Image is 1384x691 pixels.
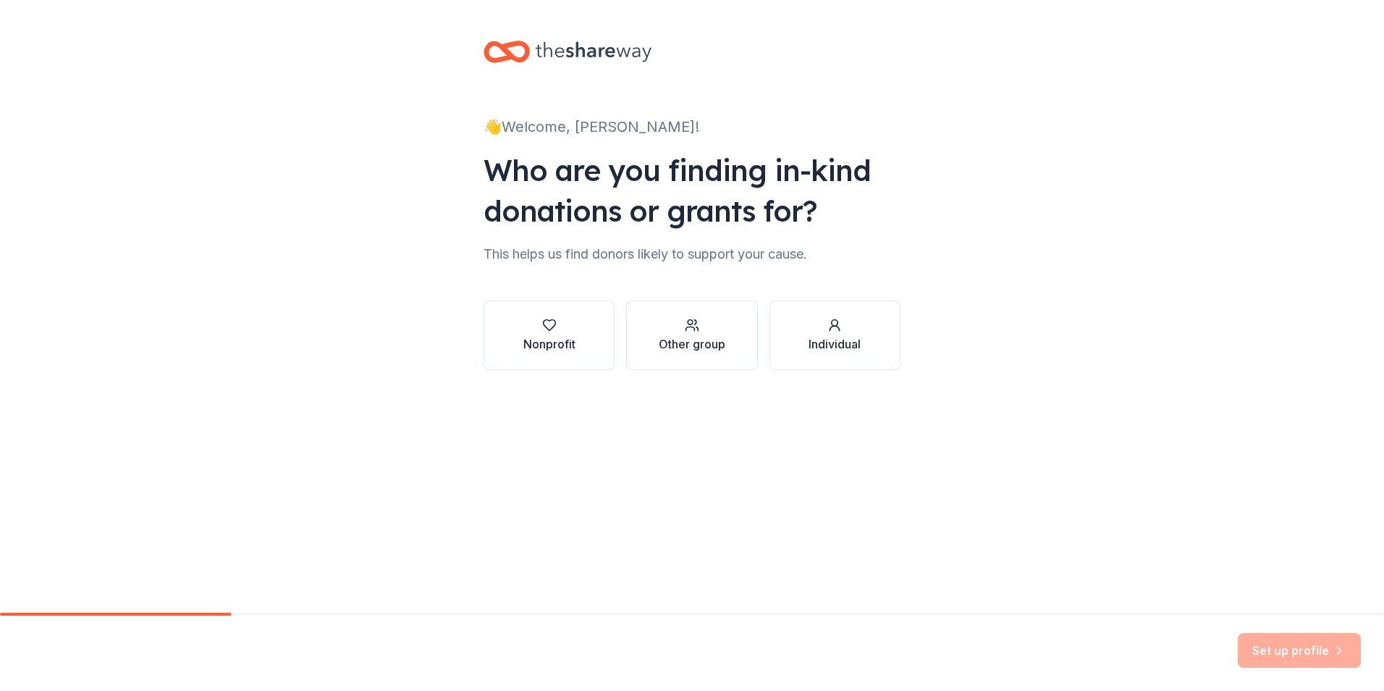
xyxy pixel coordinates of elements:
[484,115,900,138] div: 👋 Welcome, [PERSON_NAME]!
[659,335,725,353] div: Other group
[523,335,575,353] div: Nonprofit
[626,301,757,370] button: Other group
[769,301,900,370] button: Individual
[484,243,900,266] div: This helps us find donors likely to support your cause.
[484,301,615,370] button: Nonprofit
[809,335,861,353] div: Individual
[484,150,900,231] div: Who are you finding in-kind donations or grants for?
